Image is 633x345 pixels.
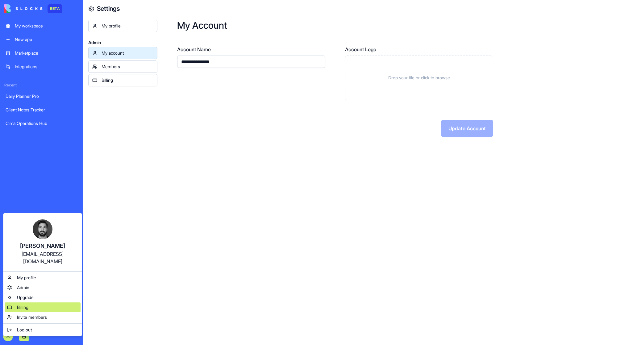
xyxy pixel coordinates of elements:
span: My profile [17,275,36,281]
span: Upgrade [17,294,34,301]
div: Circa Operations Hub [6,120,78,127]
a: My profile [5,273,81,283]
span: Billing [17,304,28,310]
span: Recent [2,83,81,88]
a: Admin [5,283,81,293]
a: Billing [5,302,81,312]
div: [PERSON_NAME] [10,242,76,250]
img: ACg8ocLgOF4bjOymJxKawdIdklYA68NjYQoKYxjRny7HkDiFQmphKnKP_Q=s96-c [33,219,52,239]
div: Daily Planner Pro [6,93,78,99]
span: Invite members [17,314,47,320]
span: Log out [17,327,32,333]
a: [PERSON_NAME][EMAIL_ADDRESS][DOMAIN_NAME] [5,214,81,270]
a: Upgrade [5,293,81,302]
span: Admin [17,285,29,291]
div: [EMAIL_ADDRESS][DOMAIN_NAME] [10,250,76,265]
div: Client Notes Tracker [6,107,78,113]
a: Invite members [5,312,81,322]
